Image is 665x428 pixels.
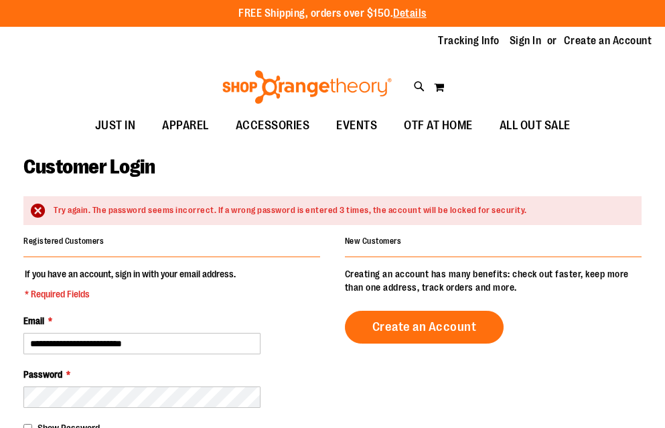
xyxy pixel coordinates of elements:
span: OTF AT HOME [404,111,473,141]
img: Shop Orangetheory [220,70,394,104]
a: Tracking Info [438,33,500,48]
span: * Required Fields [25,287,236,301]
span: Customer Login [23,155,155,178]
span: ALL OUT SALE [500,111,571,141]
span: Create an Account [372,319,477,334]
a: Create an Account [345,311,504,344]
a: Sign In [510,33,542,48]
span: EVENTS [336,111,377,141]
span: Password [23,369,62,380]
div: Try again. The password seems incorrect. If a wrong password is entered 3 times, the account will... [54,204,628,217]
p: FREE Shipping, orders over $150. [238,6,427,21]
legend: If you have an account, sign in with your email address. [23,267,237,301]
span: Email [23,315,44,326]
a: Create an Account [564,33,652,48]
p: Creating an account has many benefits: check out faster, keep more than one address, track orders... [345,267,642,294]
span: ACCESSORIES [236,111,310,141]
span: JUST IN [95,111,136,141]
strong: New Customers [345,236,402,246]
span: APPAREL [162,111,209,141]
a: Details [393,7,427,19]
strong: Registered Customers [23,236,104,246]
